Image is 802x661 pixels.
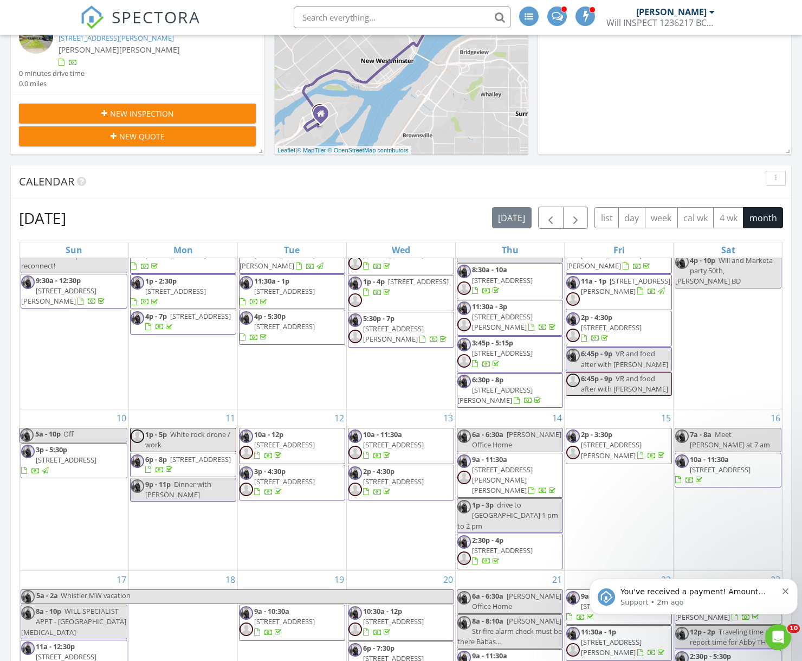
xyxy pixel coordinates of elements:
a: Go to August 16, 2025 [768,409,782,427]
span: 3p - 5:30p [36,445,67,454]
a: Go to August 19, 2025 [332,571,346,588]
a: 10a - 11:30a [STREET_ADDRESS] [675,454,751,485]
span: Meet [PERSON_NAME] at 7 am [690,429,770,450]
img: will_inspect_profile.jpg [675,255,689,269]
a: 6p - 8p [STREET_ADDRESS] [130,453,236,477]
a: 11a - 1p [STREET_ADDRESS][PERSON_NAME] [581,276,670,296]
span: 5a - 2a [36,590,59,604]
img: will_inspect_profile.jpg [240,466,253,480]
a: Monday [171,242,195,258]
a: 2:00 pm [STREET_ADDRESS][PERSON_NAME] [PERSON_NAME][PERSON_NAME] 0 minutes drive time 0.0 miles [19,20,256,89]
a: 3p - 5:30p [STREET_ADDRESS] [21,443,127,478]
div: 0.0 miles [19,79,85,89]
span: Traveling time and report time for Abby TH [690,627,778,647]
img: will_inspect_profile.jpg [457,591,471,605]
span: 9a - 10:30a [254,606,289,616]
span: 1p - 4p [363,277,385,286]
span: 1p - 3p [472,500,494,510]
a: 5:30p - 7p [STREET_ADDRESS][PERSON_NAME] [348,312,454,348]
img: default-user-f0147aede5fd5fa78ca7ade42f37bd4542148d508eef1c3d3ea960f66861d68b.jpg [566,329,580,342]
div: Will INSPECT 1236217 BC LTD [606,17,715,28]
img: will_inspect_profile.jpg [566,627,580,640]
a: Go to August 20, 2025 [441,571,455,588]
img: will_inspect_profile.jpg [457,265,471,278]
span: VR and food after with [PERSON_NAME] [581,374,668,394]
img: will_inspect_profile.jpg [240,606,253,620]
span: 2:30p - 5:30p [690,651,731,661]
span: 10a - 11:30a [690,454,729,464]
span: 11:30a - 1p [254,276,289,286]
img: will_inspect_profile.jpg [131,311,144,325]
div: [PERSON_NAME] [636,7,707,17]
td: Go to August 6, 2025 [346,220,455,409]
iframe: Intercom live chat [765,624,791,650]
div: | [275,146,411,155]
span: 2p - 3:30p [581,429,612,439]
div: 0 minutes drive time [19,68,85,79]
input: Search everything... [294,7,510,28]
span: [STREET_ADDRESS] [254,440,315,450]
span: [STREET_ADDRESS] [690,465,751,474]
span: 5a - 10p [35,428,61,442]
img: will_inspect_profile.jpg [348,277,362,290]
span: 5:30p - 7p [363,313,394,323]
a: 4p - 7p [STREET_ADDRESS] [145,311,231,331]
a: Thursday [500,242,521,258]
span: 6a - 6:30a [472,429,503,439]
a: 9:30a - 12:30p [STREET_ADDRESS][PERSON_NAME] [21,275,107,306]
img: streetview [19,20,53,54]
span: SPECTORA [112,5,200,28]
td: Go to August 14, 2025 [456,409,565,571]
span: [STREET_ADDRESS][PERSON_NAME] [457,385,533,405]
img: default-user-f0147aede5fd5fa78ca7ade42f37bd4542148d508eef1c3d3ea960f66861d68b.jpg [566,374,580,387]
button: day [618,207,645,228]
a: 10a - 12p [STREET_ADDRESS] [239,428,345,464]
span: 6a - 6:30a [472,591,503,601]
img: will_inspect_profile.jpg [348,429,362,443]
span: [STREET_ADDRESS][PERSON_NAME] [566,251,642,271]
a: 2p - 4:30p [STREET_ADDRESS] [581,312,642,343]
img: default-user-f0147aede5fd5fa78ca7ade42f37bd4542148d508eef1c3d3ea960f66861d68b.jpg [566,292,580,306]
iframe: Intercom notifications message [585,556,802,632]
span: 4p - 5:30p [254,311,286,321]
img: will_inspect_profile.jpg [240,311,253,325]
span: [STREET_ADDRESS][PERSON_NAME] [21,286,96,306]
span: [STREET_ADDRESS] [472,348,533,358]
a: 10a - 11:30a [STREET_ADDRESS] [363,429,424,460]
img: will_inspect_profile.jpg [21,590,35,604]
td: Go to August 12, 2025 [237,409,346,571]
img: default-user-f0147aede5fd5fa78ca7ade42f37bd4542148d508eef1c3d3ea960f66861d68b.jpg [457,551,471,565]
a: 9a - 11:30a [STREET_ADDRESS][PERSON_NAME][PERSON_NAME] [472,454,558,496]
img: default-user-f0147aede5fd5fa78ca7ade42f37bd4542148d508eef1c3d3ea960f66861d68b.jpg [240,446,253,459]
span: [STREET_ADDRESS] [170,454,231,464]
img: default-user-f0147aede5fd5fa78ca7ade42f37bd4542148d508eef1c3d3ea960f66861d68b.jpg [240,623,253,636]
img: will_inspect_profile.jpg [566,276,580,290]
a: 3p - 4:30p [STREET_ADDRESS] [254,466,315,497]
span: New Inspection [110,108,174,119]
span: [STREET_ADDRESS] [581,601,642,611]
a: 10:30a - 12p [STREET_ADDRESS] [363,606,424,637]
a: 9a - 11:30a [STREET_ADDRESS][PERSON_NAME][PERSON_NAME] [457,453,563,498]
a: 1p - 4p [STREET_ADDRESS] [363,277,449,297]
span: [STREET_ADDRESS] [254,286,315,296]
img: default-user-f0147aede5fd5fa78ca7ade42f37bd4542148d508eef1c3d3ea960f66861d68b.jpg [348,330,362,343]
button: Previous month [538,207,564,229]
span: [STREET_ADDRESS] [170,311,231,321]
button: [DATE] [492,207,532,228]
a: 10:30a - 12p [STREET_ADDRESS] [348,605,454,640]
img: will_inspect_profile.jpg [131,276,144,290]
a: 9a - 10:30a [STREET_ADDRESS] [566,589,672,625]
a: 10a - 11:30a [STREET_ADDRESS] [675,453,781,488]
a: 2:30p - 4p [STREET_ADDRESS] [472,535,533,566]
td: Go to August 15, 2025 [565,409,674,571]
img: will_inspect_profile.jpg [348,606,362,620]
button: New Quote [19,126,256,146]
span: 6p - 8p [145,454,167,464]
img: will_inspect_profile.jpg [457,429,471,443]
a: 2p - 4:30p [STREET_ADDRESS] [566,311,672,346]
a: 8:30a - 10a [STREET_ADDRESS] [472,265,533,295]
a: 6:30p - 8p [STREET_ADDRESS][PERSON_NAME] [457,373,563,408]
img: default-user-f0147aede5fd5fa78ca7ade42f37bd4542148d508eef1c3d3ea960f66861d68b.jpg [457,354,471,368]
span: White rock drone / work [145,429,230,450]
a: 1p - 4p [STREET_ADDRESS] [348,275,454,311]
